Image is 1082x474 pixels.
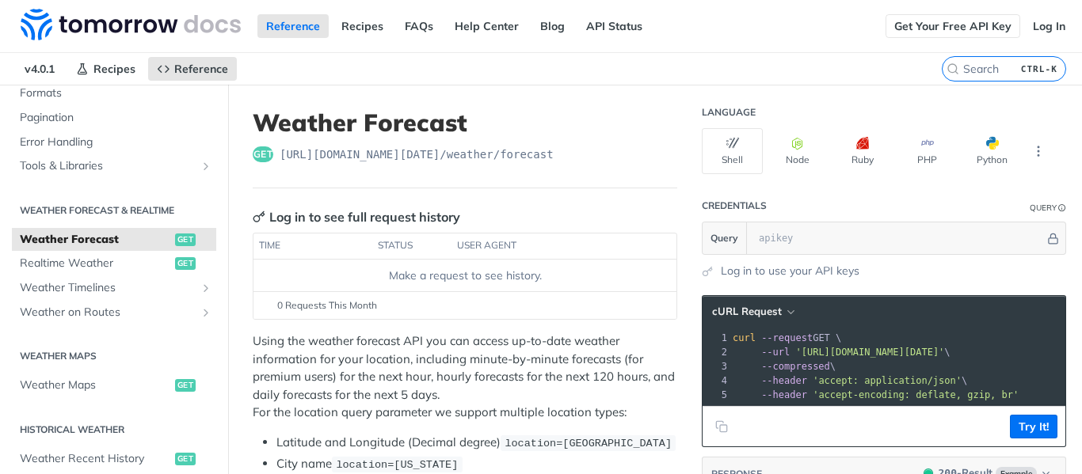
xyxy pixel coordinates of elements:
a: Weather Recent Historyget [12,447,216,471]
li: City name [276,455,677,473]
span: --compressed [761,361,830,372]
span: Tools & Libraries [20,158,196,174]
th: time [253,233,372,259]
div: Language [702,106,756,119]
input: apikey [751,222,1045,254]
span: Realtime Weather [20,256,171,271]
span: --header [761,375,807,386]
button: Shell [702,128,763,174]
h2: Historical Weather [12,423,216,437]
a: Log in to use your API keys [721,263,859,279]
span: v4.0.1 [16,57,63,81]
p: Using the weather forecast API you can access up-to-date weather information for your location, i... [253,332,677,422]
span: Formats [20,85,212,101]
span: get [253,146,273,162]
a: Error Handling [12,131,216,154]
span: Weather Timelines [20,280,196,296]
a: Help Center [446,14,528,38]
a: Formats [12,82,216,105]
a: Reference [257,14,329,38]
h2: Weather Forecast & realtime [12,203,216,218]
button: Try It! [1010,415,1057,438]
a: Weather Mapsget [12,374,216,397]
span: Query [711,231,738,245]
div: 5 [703,388,730,402]
a: Log In [1024,14,1074,38]
span: cURL Request [712,305,782,318]
a: Pagination [12,106,216,130]
button: Show subpages for Weather Timelines [200,282,212,294]
span: https://api.tomorrow.io/v4/weather/forecast [280,146,554,162]
h1: Weather Forecast [253,108,677,137]
a: Reference [148,57,237,81]
span: Weather Maps [20,377,171,393]
button: cURL Request [707,304,799,320]
div: Log in to see full request history [253,207,460,226]
span: get [175,257,196,270]
button: PHP [897,128,958,174]
span: Pagination [20,110,212,126]
svg: Search [947,63,959,75]
button: Hide [1045,230,1061,246]
span: Recipes [93,62,135,76]
button: Show subpages for Weather on Routes [200,306,212,319]
span: location=[GEOGRAPHIC_DATA] [505,438,672,449]
a: Recipes [333,14,392,38]
span: '[URL][DOMAIN_NAME][DATE]' [795,347,944,358]
span: Weather Forecast [20,232,171,248]
a: FAQs [396,14,442,38]
div: 1 [703,331,730,345]
div: Make a request to see history. [260,267,670,284]
a: Blog [531,14,573,38]
li: Latitude and Longitude (Decimal degree) [276,434,677,452]
a: Weather on RoutesShow subpages for Weather on Routes [12,301,216,324]
span: Error Handling [20,135,212,150]
span: \ [733,347,951,358]
span: \ [733,375,967,386]
button: Show subpages for Tools & Libraries [200,160,212,173]
a: API Status [577,14,651,38]
i: Information [1058,204,1066,212]
span: get [175,379,196,392]
svg: More ellipsis [1031,144,1046,158]
button: Query [703,222,747,254]
h2: Weather Maps [12,349,216,363]
span: --url [761,347,790,358]
kbd: CTRL-K [1017,61,1061,77]
span: location=[US_STATE] [336,459,458,471]
span: Weather Recent History [20,451,171,467]
span: GET \ [733,332,841,343]
span: get [175,453,196,465]
button: More Languages [1027,139,1050,163]
a: Weather Forecastget [12,228,216,252]
span: 'accept: application/json' [813,375,962,386]
button: Python [962,128,1023,174]
span: 'accept-encoding: deflate, gzip, br' [813,389,1019,400]
a: Tools & LibrariesShow subpages for Tools & Libraries [12,154,216,178]
div: 4 [703,374,730,388]
span: --header [761,389,807,400]
span: curl [733,332,756,343]
a: Weather TimelinesShow subpages for Weather Timelines [12,276,216,300]
span: Weather on Routes [20,305,196,320]
span: 0 Requests This Month [277,298,377,313]
span: --request [761,332,813,343]
th: status [372,233,451,259]
span: Reference [174,62,228,76]
th: user agent [451,233,645,259]
svg: Key [253,210,265,223]
button: Node [767,128,828,174]
a: Recipes [67,57,144,81]
div: QueryInformation [1030,202,1066,214]
span: \ [733,361,836,372]
button: Copy to clipboard [711,415,733,438]
span: get [175,233,196,246]
div: Query [1030,202,1057,214]
button: Ruby [832,128,893,174]
img: Tomorrow.io Weather API Docs [21,9,241,40]
div: 3 [703,359,730,374]
a: Realtime Weatherget [12,252,216,275]
div: 2 [703,345,730,359]
a: Get Your Free API Key [886,14,1020,38]
div: Credentials [702,199,767,212]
